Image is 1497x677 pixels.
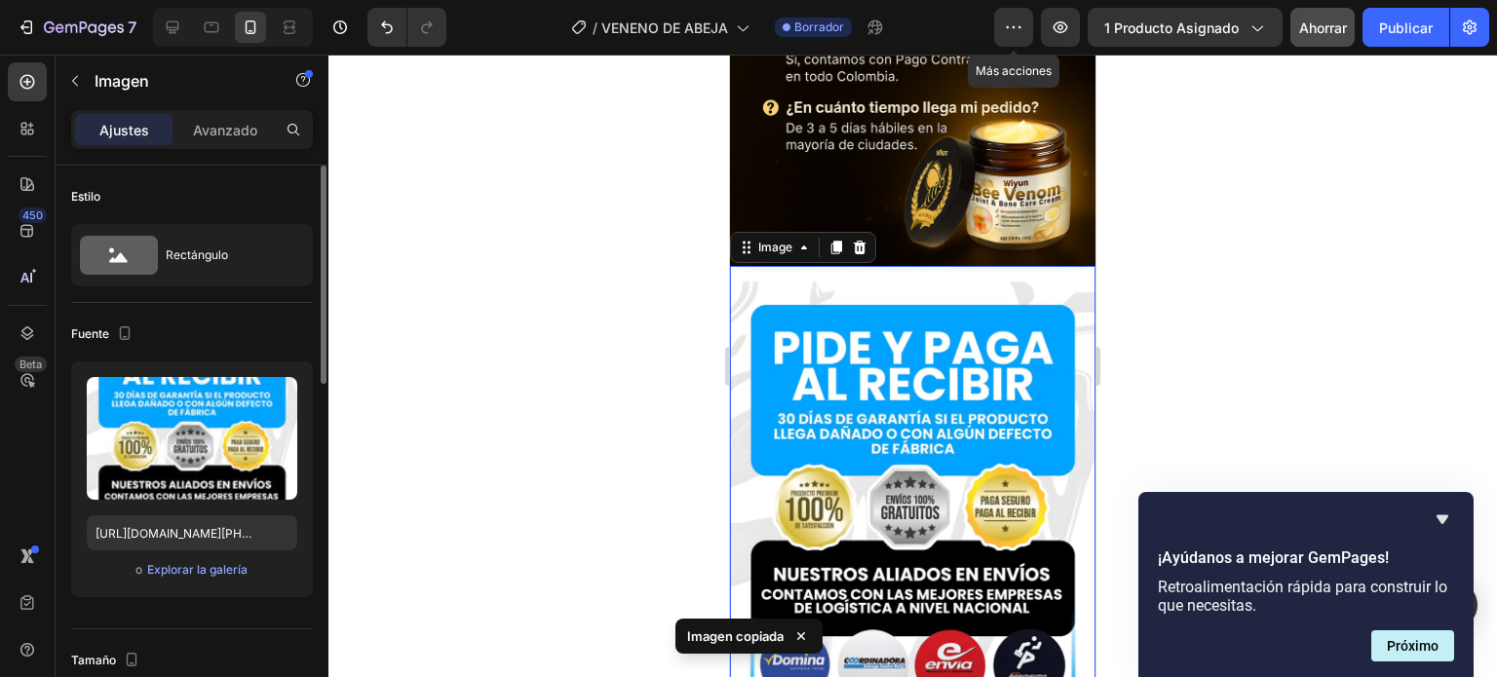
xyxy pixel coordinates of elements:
[1158,578,1447,615] font: Retroalimentación rápida para construir lo que necesitas.
[687,628,784,644] font: Imagen copiada
[99,122,149,138] font: Ajustes
[135,562,142,577] font: o
[1158,546,1454,570] h2: ¡Ayúdanos a mejorar GemPages!
[1363,8,1449,47] button: Publicar
[1158,548,1389,567] font: ¡Ayúdanos a mejorar GemPages!
[730,55,1095,677] iframe: Área de diseño
[1431,508,1454,531] button: Ocultar encuesta
[87,377,297,500] img: imagen de vista previa
[1158,508,1454,661] div: ¡Ayúdanos a mejorar GemPages!
[22,208,43,222] font: 450
[128,18,136,37] font: 7
[1371,630,1454,661] button: Siguiente pregunta
[1290,8,1355,47] button: Ahorrar
[1088,8,1283,47] button: 1 producto asignado
[367,8,446,47] div: Deshacer/Rehacer
[8,8,145,47] button: 7
[71,326,109,341] font: Fuente
[1379,19,1433,36] font: Publicar
[71,189,100,204] font: Estilo
[1299,19,1347,36] font: Ahorrar
[593,19,597,36] font: /
[87,515,297,550] input: https://ejemplo.com/imagen.jpg
[95,69,260,93] p: Imagen
[1387,638,1439,654] font: Próximo
[95,71,149,91] font: Imagen
[166,247,228,262] font: Rectángulo
[601,19,728,36] font: VENENO DE ABEJA
[71,653,116,667] font: Tamaño
[146,560,249,580] button: Explorar la galería
[794,19,844,34] font: Borrador
[1104,19,1239,36] font: 1 producto asignado
[193,122,257,138] font: Avanzado
[147,562,248,577] font: Explorar la galería
[19,357,42,371] font: Beta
